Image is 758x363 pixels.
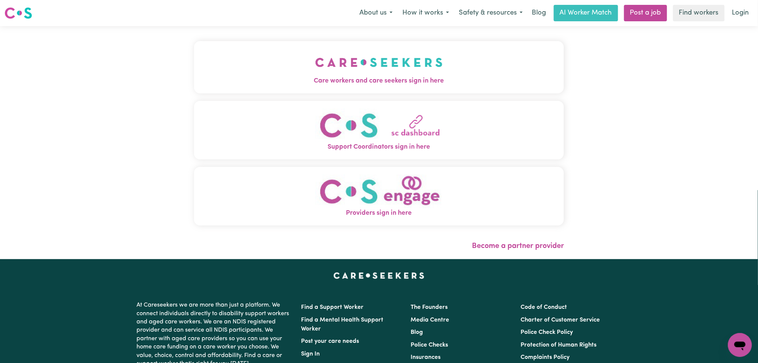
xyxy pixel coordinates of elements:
a: Code of Conduct [521,304,567,310]
a: The Founders [411,304,448,310]
a: Find workers [673,5,725,21]
a: Protection of Human Rights [521,342,596,348]
a: Careseekers home page [334,273,424,279]
button: About us [355,5,398,21]
button: Providers sign in here [194,167,564,226]
a: Login [728,5,754,21]
a: Police Checks [411,342,448,348]
button: Safety & resources [454,5,528,21]
a: Media Centre [411,317,449,323]
img: Careseekers logo [4,6,32,20]
a: Sign In [301,351,320,357]
a: AI Worker Match [554,5,618,21]
span: Support Coordinators sign in here [194,142,564,152]
button: Care workers and care seekers sign in here [194,41,564,93]
button: Support Coordinators sign in here [194,101,564,159]
a: Careseekers logo [4,4,32,22]
a: Post your care needs [301,338,359,344]
iframe: Button to launch messaging window [728,333,752,357]
a: Become a partner provider [472,242,564,250]
span: Providers sign in here [194,208,564,218]
a: Find a Mental Health Support Worker [301,317,384,332]
a: Insurances [411,354,441,360]
a: Post a job [624,5,667,21]
a: Charter of Customer Service [521,317,600,323]
a: Police Check Policy [521,329,573,335]
a: Find a Support Worker [301,304,364,310]
span: Care workers and care seekers sign in here [194,76,564,86]
a: Blog [528,5,551,21]
a: Complaints Policy [521,354,570,360]
a: Blog [411,329,423,335]
button: How it works [398,5,454,21]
